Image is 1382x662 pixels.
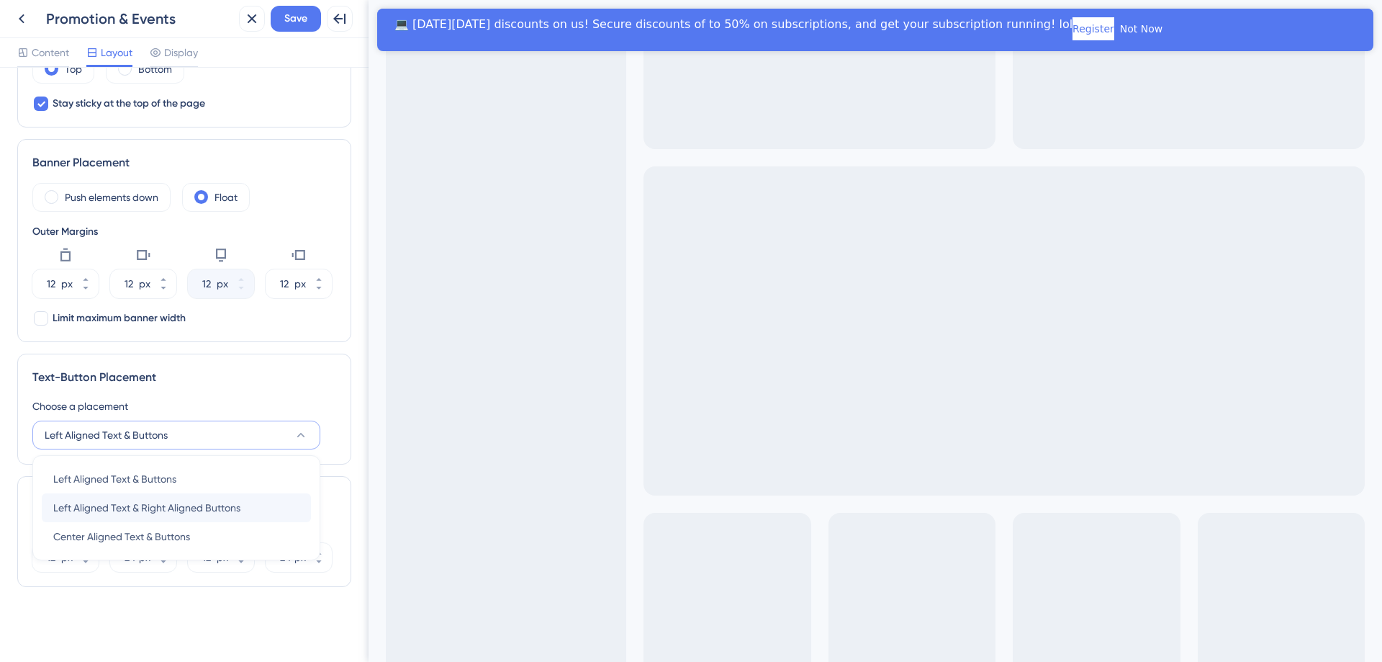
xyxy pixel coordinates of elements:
[53,470,176,488] span: Left Aligned Text & Buttons
[125,275,136,292] input: px
[65,61,82,78] label: Top
[138,61,172,78] label: Bottom
[150,558,176,572] button: px
[9,9,1005,51] iframe: UserGuiding Banner
[73,558,99,572] button: px
[53,499,240,516] span: Left Aligned Text & Right Aligned Buttons
[17,9,695,22] span: 💻 [DATE][DATE] discounts on us! Secure discounts of to 50% on subscriptions, and get your subscri...
[228,558,254,572] button: px
[46,9,233,29] div: Promotion & Events
[32,369,336,386] div: Text-Button Placement
[214,189,238,206] label: Float
[294,275,306,292] div: px
[280,275,292,292] input: px
[53,310,186,327] span: Limit maximum banner width
[32,421,320,449] button: Left Aligned Text & Buttons
[217,275,228,292] div: px
[271,6,321,32] button: Save
[150,284,176,298] button: px
[284,10,307,27] span: Save
[42,465,311,493] button: Left Aligned Text & Buttons
[53,528,190,545] span: Center Aligned Text & Buttons
[139,275,150,292] div: px
[47,275,58,292] input: px
[32,398,336,415] div: Choose a placement
[306,284,332,298] button: px
[202,275,214,292] input: px
[228,269,254,284] button: px
[61,275,73,292] div: px
[32,44,69,61] span: Content
[695,9,737,32] button: Register
[32,223,336,241] div: Outer Margins
[306,269,332,284] button: px
[228,284,254,298] button: px
[65,189,158,206] label: Push elements down
[164,44,198,61] span: Display
[743,9,785,32] button: Not Now
[306,558,332,572] button: px
[73,269,99,284] button: px
[42,493,311,522] button: Left Aligned Text & Right Aligned Buttons
[53,95,205,112] span: Stay sticky at the top of the page
[101,44,132,61] span: Layout
[45,426,168,444] span: Left Aligned Text & Buttons
[32,154,336,171] div: Banner Placement
[150,269,176,284] button: px
[42,522,311,551] button: Center Aligned Text & Buttons
[73,284,99,298] button: px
